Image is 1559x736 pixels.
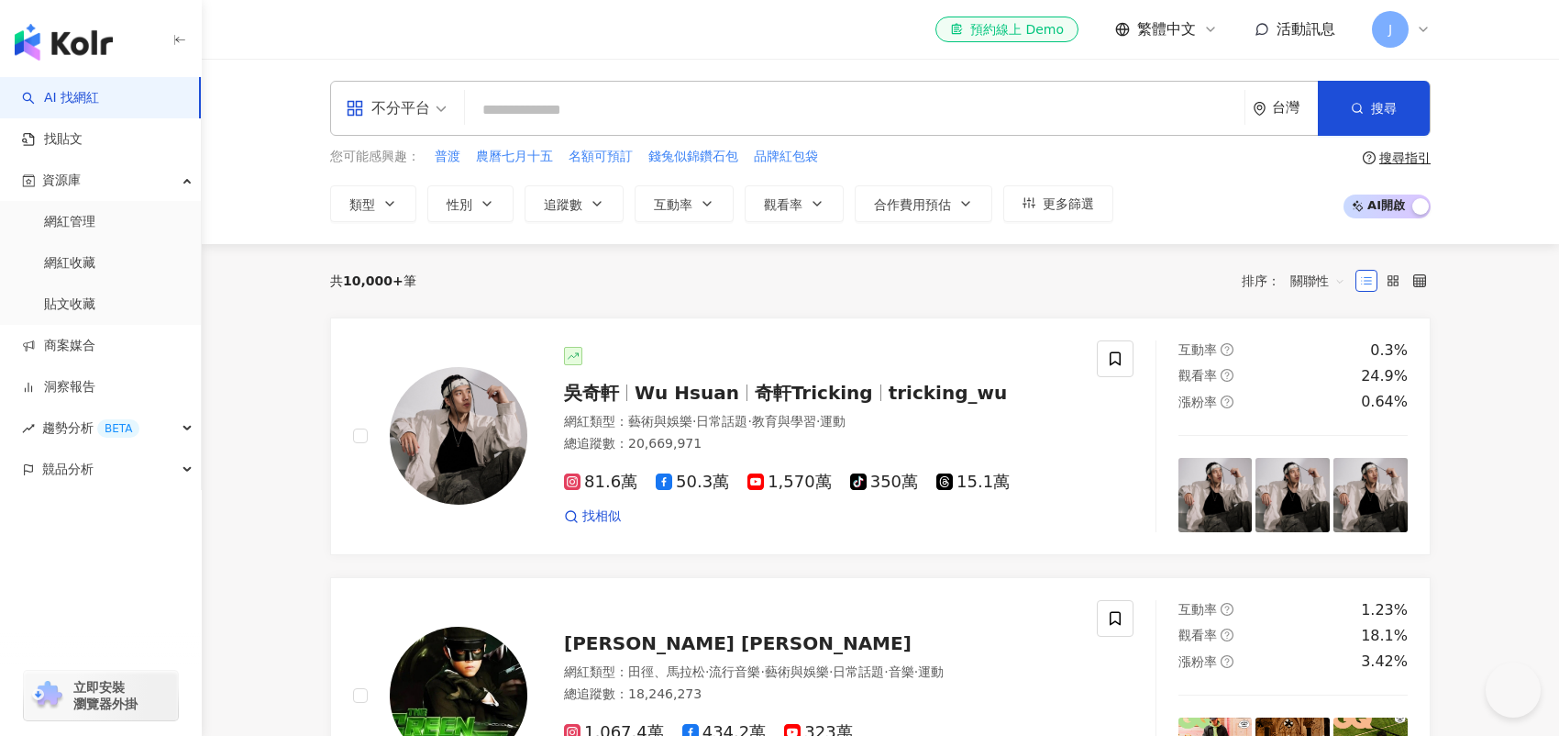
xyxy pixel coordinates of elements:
div: 排序： [1242,266,1355,296]
button: 搜尋 [1318,81,1430,136]
a: 商案媒合 [22,337,95,355]
span: 普渡 [435,148,460,166]
span: 競品分析 [42,449,94,490]
a: 網紅收藏 [44,254,95,273]
span: question-circle [1221,629,1233,641]
span: J [1388,19,1392,39]
a: 貼文收藏 [44,296,95,314]
div: 網紅類型 ： [564,664,1075,682]
span: 關聯性 [1290,266,1345,296]
span: · [692,414,696,429]
span: 農曆七月十五 [476,148,553,166]
span: 50.3萬 [656,473,729,492]
span: 流行音樂 [709,664,760,679]
img: post-image [1255,458,1330,532]
span: 活動訊息 [1277,20,1335,38]
span: question-circle [1221,369,1233,382]
button: 名額可預訂 [568,147,634,167]
span: · [914,664,918,679]
div: 不分平台 [346,94,430,123]
button: 錢兔似錦鑽石包 [647,147,739,167]
div: 1.23% [1361,600,1408,620]
span: 81.6萬 [564,473,637,492]
span: 藝術與娛樂 [765,664,829,679]
img: post-image [1333,458,1408,532]
div: 18.1% [1361,626,1408,646]
span: 運動 [820,414,846,429]
span: 互動率 [1178,602,1217,617]
div: 0.3% [1370,340,1408,361]
div: 總追蹤數 ： 18,246,273 [564,686,1075,704]
span: · [760,664,764,679]
img: post-image [1178,458,1253,532]
span: · [816,414,820,429]
a: chrome extension立即安裝 瀏覽器外掛 [24,671,178,720]
span: 奇軒Tricking [755,382,873,404]
span: tricking_wu [889,382,1008,404]
span: 找相似 [582,507,621,526]
div: 24.9% [1361,366,1408,386]
span: rise [22,422,35,435]
span: 合作費用預估 [874,197,951,212]
span: 品牌紅包袋 [754,148,818,166]
span: 日常話題 [696,414,747,429]
div: 台灣 [1272,100,1318,116]
span: 錢兔似錦鑽石包 [648,148,738,166]
div: 3.42% [1361,652,1408,672]
span: Wu Hsuan [635,382,739,404]
span: 觀看率 [764,197,802,212]
span: 10,000+ [343,273,404,288]
div: 0.64% [1361,392,1408,412]
button: 互動率 [635,185,734,222]
span: 運動 [918,664,944,679]
span: question-circle [1221,603,1233,616]
span: 田徑、馬拉松 [628,664,705,679]
span: 互動率 [1178,342,1217,357]
div: BETA [97,419,139,438]
span: 更多篩選 [1043,196,1094,211]
span: [PERSON_NAME] [PERSON_NAME] [564,632,912,654]
span: 15.1萬 [936,473,1010,492]
div: 共 筆 [330,273,416,288]
div: 總追蹤數 ： 20,669,971 [564,435,1075,453]
a: 找相似 [564,507,621,526]
span: 觀看率 [1178,368,1217,383]
span: · [747,414,751,429]
span: 互動率 [654,197,692,212]
span: · [884,664,888,679]
span: 350萬 [850,473,918,492]
img: KOL Avatar [390,367,527,505]
span: 藝術與娛樂 [628,414,692,429]
span: 漲粉率 [1178,654,1217,669]
a: KOL Avatar吳奇軒Wu Hsuan奇軒Trickingtricking_wu網紅類型：藝術與娛樂·日常話題·教育與學習·運動總追蹤數：20,669,97181.6萬50.3萬1,570萬... [330,318,1431,555]
span: 您可能感興趣： [330,148,420,166]
button: 類型 [330,185,416,222]
span: · [829,664,833,679]
button: 品牌紅包袋 [753,147,819,167]
span: 資源庫 [42,160,81,201]
span: question-circle [1221,655,1233,668]
span: 音樂 [889,664,914,679]
button: 性別 [427,185,514,222]
a: 網紅管理 [44,213,95,231]
div: 網紅類型 ： [564,413,1075,431]
span: 類型 [349,197,375,212]
span: appstore [346,99,364,117]
button: 合作費用預估 [855,185,992,222]
img: chrome extension [29,681,65,710]
span: question-circle [1221,396,1233,408]
span: 吳奇軒 [564,382,619,404]
span: · [705,664,709,679]
a: 預約線上 Demo [935,17,1078,42]
span: 追蹤數 [544,197,582,212]
span: environment [1253,102,1266,116]
button: 更多篩選 [1003,185,1113,222]
a: 找貼文 [22,130,83,149]
img: logo [15,24,113,61]
span: 漲粉率 [1178,395,1217,409]
button: 觀看率 [745,185,844,222]
span: 名額可預訂 [569,148,633,166]
div: 搜尋指引 [1379,151,1431,165]
span: 1,570萬 [747,473,832,492]
span: 立即安裝 瀏覽器外掛 [73,679,138,712]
